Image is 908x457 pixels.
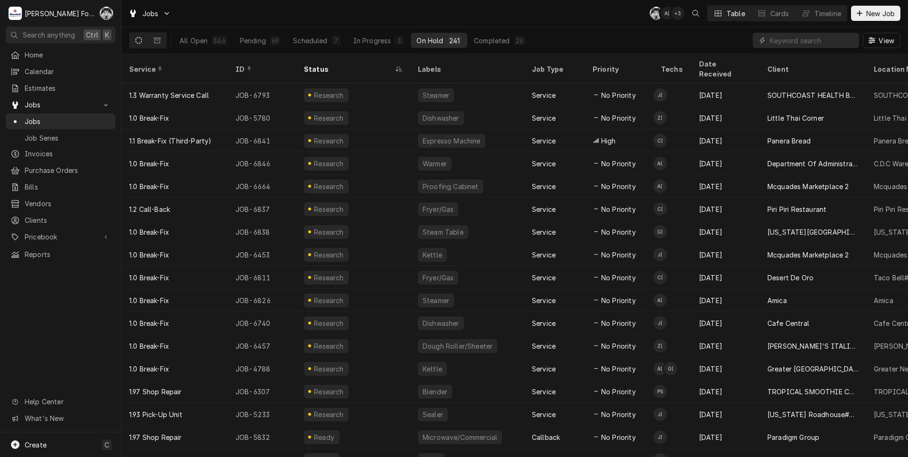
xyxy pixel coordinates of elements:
[877,36,896,46] span: View
[129,432,182,442] div: 1.97 Shop Repair
[532,181,556,191] div: Service
[532,273,556,283] div: Service
[228,334,296,357] div: JOB-6457
[25,232,96,242] span: Pricebook
[767,227,859,237] div: [US_STATE][GEOGRAPHIC_DATA]
[228,312,296,334] div: JOB-6740
[691,198,760,220] div: [DATE]
[6,179,115,195] a: Bills
[653,430,667,444] div: J(
[653,316,667,330] div: J(
[25,397,110,407] span: Help Center
[6,229,115,245] a: Go to Pricebook
[874,295,893,305] div: Amica
[653,385,667,398] div: Pending No Schedule's Avatar
[353,36,391,46] div: In Progress
[180,36,208,46] div: All Open
[650,7,663,20] div: C(
[313,318,345,328] div: Research
[661,7,674,20] div: Aldo Testa (2)'s Avatar
[767,90,859,100] div: SOUTHCOAST HEALTH BEHAVIORAL
[6,247,115,262] a: Reports
[653,362,667,375] div: Andy Christopoulos (121)'s Avatar
[228,243,296,266] div: JOB-6453
[422,432,498,442] div: Microwave/Commercial
[313,273,345,283] div: Research
[129,364,169,374] div: 1.0 Break-Fix
[25,9,95,19] div: [PERSON_NAME] Food Equipment Service
[653,225,667,238] div: G(
[653,248,667,261] div: James Lunney (128)'s Avatar
[653,316,667,330] div: James Lunney (128)'s Avatar
[601,387,636,397] span: No Priority
[228,175,296,198] div: JOB-6664
[25,83,111,93] span: Estimates
[333,36,339,46] div: 7
[653,88,667,102] div: J(
[767,432,819,442] div: Paradigm Group
[532,250,556,260] div: Service
[213,36,225,46] div: 346
[653,248,667,261] div: J(
[691,152,760,175] div: [DATE]
[532,204,556,214] div: Service
[770,33,854,48] input: Keyword search
[691,220,760,243] div: [DATE]
[767,387,859,397] div: TROPICAL SMOOTHIE CAFE.
[422,409,444,419] div: Sealer
[422,90,450,100] div: Steamer
[240,36,266,46] div: Pending
[422,227,464,237] div: Steam Table
[313,113,345,123] div: Research
[601,250,636,260] span: No Priority
[313,250,345,260] div: Research
[653,362,667,375] div: A(
[767,341,859,351] div: [PERSON_NAME]'S ITALIAN BAKERY
[9,7,22,20] div: Marshall Food Equipment Service's Avatar
[653,430,667,444] div: Jose DeMelo (37)'s Avatar
[653,225,667,238] div: Gabe Collazo (127)'s Avatar
[653,294,667,307] div: A(
[653,157,667,170] div: Andy Christopoulos (121)'s Avatar
[129,250,169,260] div: 1.0 Break-Fix
[25,165,111,175] span: Purchase Orders
[313,341,345,351] div: Research
[691,84,760,106] div: [DATE]
[601,318,636,328] span: No Priority
[422,181,480,191] div: Proofing Cabinet
[25,215,111,225] span: Clients
[25,116,111,126] span: Jobs
[601,273,636,283] span: No Priority
[851,6,900,21] button: New Job
[699,59,750,79] div: Date Received
[532,432,560,442] div: Callback
[601,159,636,169] span: No Priority
[691,357,760,380] div: [DATE]
[6,212,115,228] a: Clients
[691,334,760,357] div: [DATE]
[416,36,443,46] div: On Hold
[313,136,345,146] div: Research
[100,7,113,20] div: C(
[313,90,345,100] div: Research
[228,152,296,175] div: JOB-6846
[664,362,677,375] div: Gabe Collazo (127)'s Avatar
[25,100,96,110] span: Jobs
[228,289,296,312] div: JOB-6826
[228,220,296,243] div: JOB-6838
[25,133,111,143] span: Job Series
[25,50,111,60] span: Home
[767,64,857,74] div: Client
[653,271,667,284] div: C(
[601,364,636,374] span: No Priority
[601,181,636,191] span: No Priority
[272,36,279,46] div: 69
[100,7,113,20] div: Chris Murphy (103)'s Avatar
[129,64,218,74] div: Service
[25,182,111,192] span: Bills
[129,227,169,237] div: 1.0 Break-Fix
[129,113,169,123] div: 1.0 Break-Fix
[474,36,510,46] div: Completed
[601,204,636,214] span: No Priority
[532,295,556,305] div: Service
